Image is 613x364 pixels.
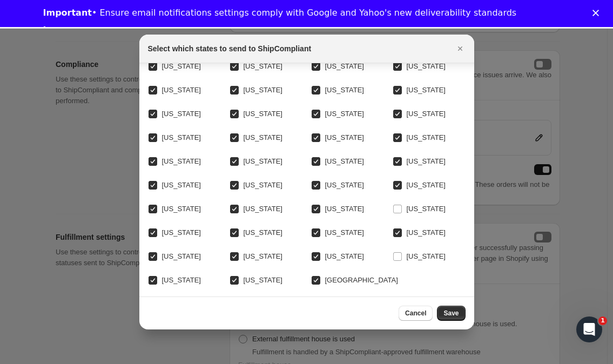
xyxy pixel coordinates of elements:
[162,62,201,70] span: [US_STATE]
[162,110,201,118] span: [US_STATE]
[325,205,364,213] span: [US_STATE]
[407,110,446,118] span: [US_STATE]
[162,228,201,237] span: [US_STATE]
[407,181,446,189] span: [US_STATE]
[407,62,446,70] span: [US_STATE]
[244,228,282,237] span: [US_STATE]
[162,205,201,213] span: [US_STATE]
[325,62,364,70] span: [US_STATE]
[453,41,468,56] button: Close
[437,306,465,321] button: Save
[162,276,201,284] span: [US_STATE]
[325,133,364,141] span: [US_STATE]
[244,181,282,189] span: [US_STATE]
[244,62,282,70] span: [US_STATE]
[148,43,312,54] h2: Select which states to send to ShipCompliant
[325,110,364,118] span: [US_STATE]
[325,276,398,284] span: [GEOGRAPHIC_DATA]
[244,86,282,94] span: [US_STATE]
[244,157,282,165] span: [US_STATE]
[407,86,446,94] span: [US_STATE]
[443,309,459,318] span: Save
[325,228,364,237] span: [US_STATE]
[407,133,446,141] span: [US_STATE]
[244,110,282,118] span: [US_STATE]
[407,228,446,237] span: [US_STATE]
[244,133,282,141] span: [US_STATE]
[325,252,364,260] span: [US_STATE]
[162,181,201,189] span: [US_STATE]
[407,252,446,260] span: [US_STATE]
[325,157,364,165] span: [US_STATE]
[244,276,282,284] span: [US_STATE]
[407,205,446,213] span: [US_STATE]
[325,181,364,189] span: [US_STATE]
[244,205,282,213] span: [US_STATE]
[162,133,201,141] span: [US_STATE]
[576,316,602,342] iframe: Intercom live chat
[43,8,92,18] b: Important
[407,157,446,165] span: [US_STATE]
[162,157,201,165] span: [US_STATE]
[43,8,517,18] div: • Ensure email notifications settings comply with Google and Yahoo's new deliverability standards
[592,10,603,16] div: Close
[162,252,201,260] span: [US_STATE]
[43,25,99,37] a: Learn more
[598,316,607,325] span: 1
[399,306,433,321] button: Cancel
[325,86,364,94] span: [US_STATE]
[162,86,201,94] span: [US_STATE]
[405,309,426,318] span: Cancel
[244,252,282,260] span: [US_STATE]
